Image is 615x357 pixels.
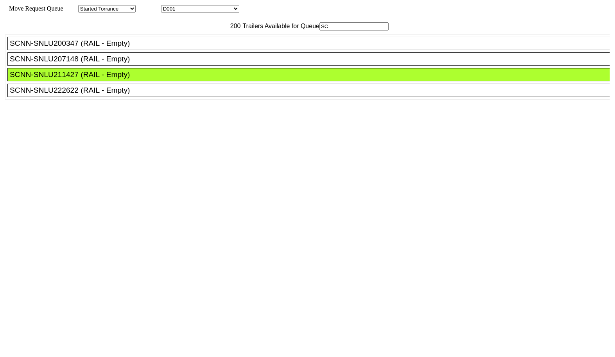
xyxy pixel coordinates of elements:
[5,5,63,12] span: Move Request Queue
[10,86,615,95] div: SCNN-SNLU222622 (RAIL - Empty)
[241,23,320,29] span: Trailers Available for Queue
[226,23,241,29] span: 200
[319,22,389,30] input: Filter Available Trailers
[10,70,615,79] div: SCNN-SNLU211427 (RAIL - Empty)
[65,5,77,12] span: Area
[10,39,615,48] div: SCNN-SNLU200347 (RAIL - Empty)
[137,5,160,12] span: Location
[10,55,615,63] div: SCNN-SNLU207148 (RAIL - Empty)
